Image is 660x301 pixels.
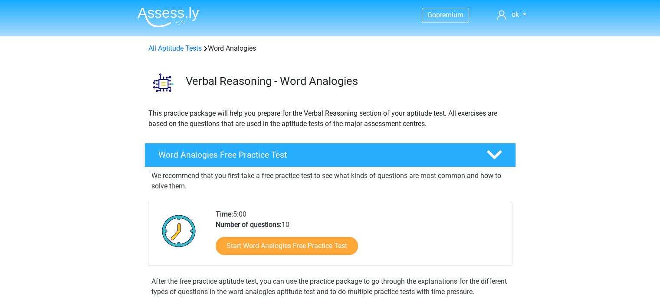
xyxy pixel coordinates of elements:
[151,171,509,191] p: We recommend that you first take a free practice test to see what kinds of questions are most com...
[216,220,282,229] b: Number of questions:
[186,74,509,88] h3: Verbal Reasoning - Word Analogies
[493,10,529,20] a: ok
[427,11,436,19] span: Go
[141,143,519,167] a: Word Analogies Free Practice Test
[148,44,202,52] a: All Aptitude Tests
[145,64,182,101] img: word analogies
[138,7,199,27] img: Assessly
[216,210,233,218] b: Time:
[158,150,473,160] h4: Word Analogies Free Practice Test
[512,10,519,19] span: ok
[157,209,201,252] img: Clock
[216,237,358,255] a: Start Word Analogies Free Practice Test
[148,108,512,129] p: This practice package will help you prepare for the Verbal Reasoning section of your aptitude tes...
[148,276,512,297] div: After the free practice aptitude test, you can use the practice package to go through the explana...
[145,43,516,54] div: Word Analogies
[209,209,512,265] div: 5:00 10
[422,9,469,21] a: Gopremium
[436,11,463,19] span: premium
